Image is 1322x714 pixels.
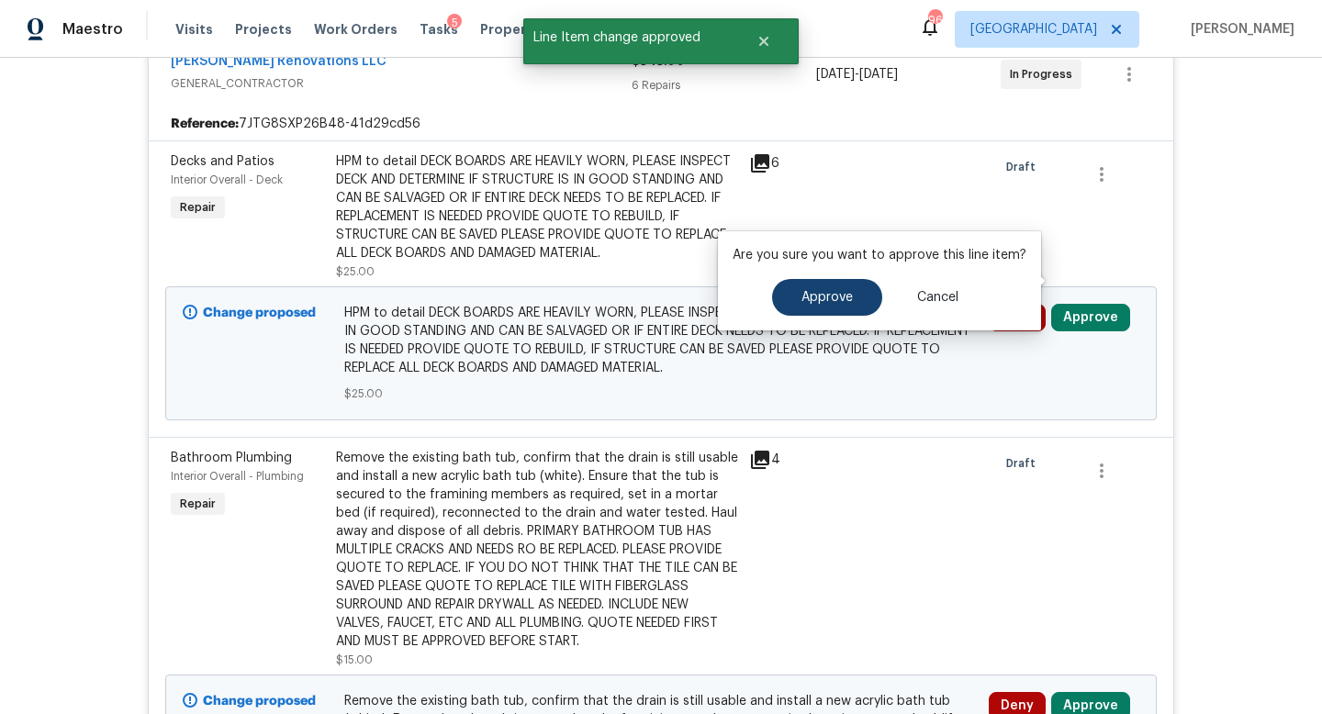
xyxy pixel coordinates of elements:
b: Change proposed [203,695,316,708]
div: HPM to detail DECK BOARDS ARE HEAVILY WORN, PLEASE INSPECT DECK AND DETERMINE IF STRUCTURE IS IN ... [336,152,738,262]
span: Draft [1006,158,1043,176]
span: Visits [175,20,213,39]
span: $15.00 [336,654,373,665]
button: Close [734,23,794,60]
span: Draft [1006,454,1043,473]
button: Approve [772,279,882,316]
div: Remove the existing bath tub, confirm that the drain is still usable and install a new acrylic ba... [336,449,738,651]
span: [GEOGRAPHIC_DATA] [970,20,1097,39]
span: Tasks [420,23,458,36]
span: - [816,65,898,84]
button: Cancel [888,279,988,316]
span: Decks and Patios [171,155,274,168]
span: Repair [173,495,223,513]
span: Interior Overall - Plumbing [171,471,304,482]
span: Repair [173,198,223,217]
b: Reference: [171,115,239,133]
span: In Progress [1010,65,1080,84]
span: GENERAL_CONTRACTOR [171,74,632,93]
p: Are you sure you want to approve this line item? [733,246,1026,264]
span: HPM to detail DECK BOARDS ARE HEAVILY WORN, PLEASE INSPECT DECK AND DETERMINE IF STRUCTURE IS IN ... [344,304,979,377]
span: Cancel [917,291,958,305]
button: Approve [1051,304,1130,331]
span: $25.00 [336,266,375,277]
div: 5 [447,14,462,32]
span: Work Orders [314,20,398,39]
a: [PERSON_NAME] Renovations LLC [171,55,387,68]
b: Change proposed [203,307,316,319]
span: Approve [801,291,853,305]
span: [DATE] [816,68,855,81]
span: [DATE] [859,68,898,81]
span: Properties [480,20,552,39]
span: Maestro [62,20,123,39]
span: [PERSON_NAME] [1183,20,1294,39]
div: 6 Repairs [632,76,816,95]
span: $25.00 [344,385,979,403]
div: 6 [749,152,821,174]
div: 4 [749,449,821,471]
span: Line Item change approved [523,18,734,57]
span: Interior Overall - Deck [171,174,283,185]
span: Bathroom Plumbing [171,452,292,464]
div: 7JTG8SXP26B48-41d29cd56 [149,107,1173,140]
span: Projects [235,20,292,39]
div: 96 [928,11,941,29]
